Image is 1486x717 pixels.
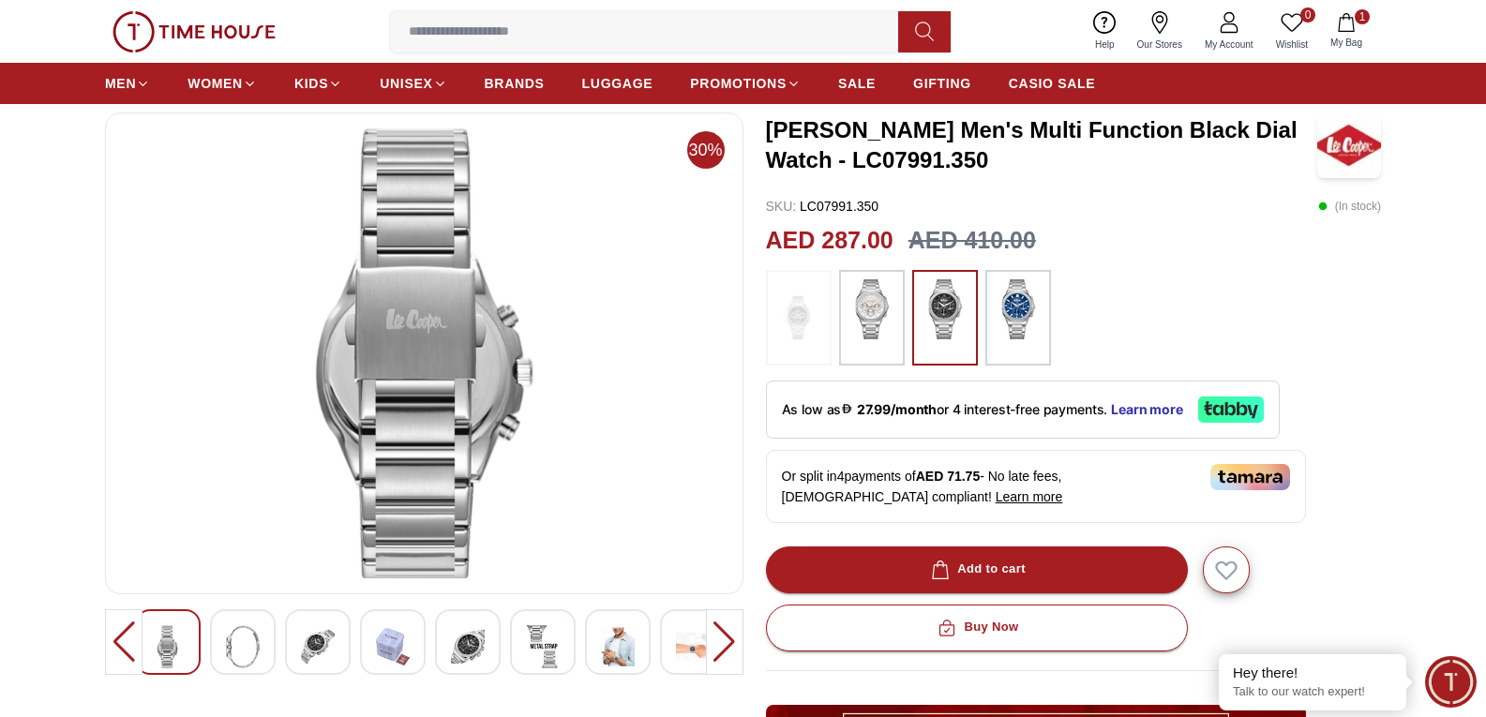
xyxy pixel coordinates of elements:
img: LEE COOPER Men's Multi Function Dark Green Dial Watch - LC07991.370 [376,625,410,668]
p: ( In stock ) [1318,197,1381,216]
a: MEN [105,67,150,100]
span: Our Stores [1130,37,1190,52]
span: Help [1088,37,1122,52]
span: Wishlist [1268,37,1315,52]
img: LEE COOPER Men's Multi Function Dark Green Dial Watch - LC07991.370 [451,625,485,668]
span: 30% [687,131,725,169]
img: ... [995,279,1042,339]
div: Add to cart [927,559,1026,580]
a: PROMOTIONS [690,67,801,100]
p: LC07991.350 [766,197,879,216]
img: ... [775,279,822,356]
span: SKU : [766,199,797,214]
span: My Bag [1323,36,1370,50]
span: CASIO SALE [1009,74,1096,93]
img: ... [922,279,968,339]
span: My Account [1197,37,1261,52]
button: 1My Bag [1319,9,1373,53]
img: Tamara [1210,464,1290,490]
a: WOMEN [188,67,257,100]
h3: AED 410.00 [908,223,1036,259]
img: ... [113,11,276,52]
img: LEE COOPER Men's Multi Function Dark Green Dial Watch - LC07991.370 [301,625,335,668]
a: KIDS [294,67,342,100]
a: BRANDS [485,67,545,100]
a: SALE [838,67,876,100]
span: WOMEN [188,74,243,93]
span: PROMOTIONS [690,74,787,93]
a: GIFTING [913,67,971,100]
img: LEE COOPER Men's Multi Function Dark Green Dial Watch - LC07991.370 [676,625,710,668]
a: LUGGAGE [582,67,653,100]
button: Add to cart [766,546,1188,593]
span: GIFTING [913,74,971,93]
span: UNISEX [380,74,432,93]
div: Hey there! [1233,664,1392,682]
img: LEE COOPER Men's Multi Function Dark Green Dial Watch - LC07991.370 [151,625,185,668]
span: KIDS [294,74,328,93]
p: Talk to our watch expert! [1233,684,1392,700]
span: 0 [1300,7,1315,22]
h2: AED 287.00 [766,223,893,259]
span: AED 71.75 [916,469,980,484]
a: Help [1084,7,1126,55]
span: 1 [1355,9,1370,24]
button: Buy Now [766,605,1188,651]
span: MEN [105,74,136,93]
img: LEE COOPER Men's Multi Function Dark Green Dial Watch - LC07991.370 [526,625,560,668]
a: Our Stores [1126,7,1193,55]
img: LEE COOPER Men's Multi Function Dark Green Dial Watch - LC07991.370 [601,625,635,668]
span: Learn more [996,489,1063,504]
a: UNISEX [380,67,446,100]
a: 0Wishlist [1265,7,1319,55]
img: LEE COOPER Men's Multi Function Black Dial Watch - LC07991.350 [1317,112,1381,178]
h3: [PERSON_NAME] Men's Multi Function Black Dial Watch - LC07991.350 [766,115,1317,175]
span: BRANDS [485,74,545,93]
img: ... [848,279,895,339]
span: SALE [838,74,876,93]
img: LEE COOPER Men's Multi Function Dark Green Dial Watch - LC07991.370 [121,128,728,578]
div: Chat Widget [1425,656,1477,708]
div: Or split in 4 payments of - No late fees, [DEMOGRAPHIC_DATA] compliant! [766,450,1306,523]
span: LUGGAGE [582,74,653,93]
img: LEE COOPER Men's Multi Function Dark Green Dial Watch - LC07991.370 [226,625,260,668]
a: CASIO SALE [1009,67,1096,100]
div: Buy Now [934,617,1018,638]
